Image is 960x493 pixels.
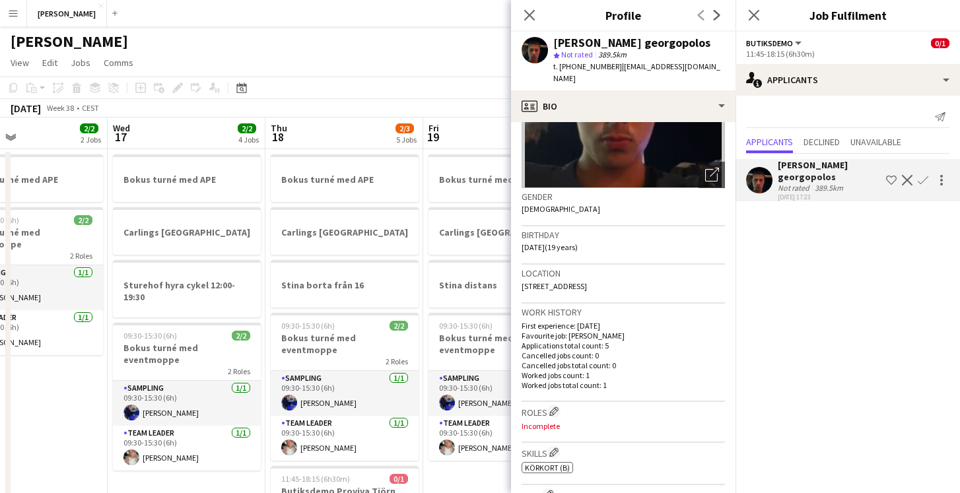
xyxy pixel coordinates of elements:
span: 17 [111,129,130,145]
span: 2/2 [232,331,250,341]
span: [DEMOGRAPHIC_DATA] [522,204,600,214]
span: [STREET_ADDRESS] [522,281,587,291]
app-card-role: Team Leader1/109:30-15:30 (6h)[PERSON_NAME] [271,416,419,461]
app-job-card: 09:30-15:30 (6h)2/2Bokus turné med eventmoppe2 RolesSampling1/109:30-15:30 (6h)[PERSON_NAME]Team ... [113,323,261,471]
app-job-card: Carlings [GEOGRAPHIC_DATA] [271,207,419,255]
span: Edit [42,57,57,69]
div: [PERSON_NAME] georgopolos [553,37,710,49]
button: [PERSON_NAME] [27,1,107,26]
div: Bio [511,90,736,122]
app-job-card: Sturehof hyra cykel 12:00-19:30 [113,260,261,317]
app-job-card: Bokus turné med APE [271,154,419,202]
span: Butiksdemo [746,38,793,48]
span: [DATE] (19 years) [522,242,578,252]
span: 0/1 [390,474,408,484]
a: Jobs [65,54,96,71]
p: Incomplete [522,421,725,431]
app-card-role: Team Leader1/109:30-15:30 (6h)[PERSON_NAME] [113,426,261,471]
span: Week 38 [44,103,77,113]
h3: Bokus turné med eventmoppe [271,332,419,356]
app-job-card: Carlings [GEOGRAPHIC_DATA] [429,207,576,255]
h3: Stina borta från 16 [271,279,419,291]
a: View [5,54,34,71]
app-job-card: Bokus turné med APE [429,154,576,202]
span: 09:30-15:30 (6h) [439,321,493,331]
span: Fri [429,122,439,134]
span: 2/3 [395,123,414,133]
span: 2 Roles [228,366,250,376]
div: Not rated [778,183,812,193]
p: Worked jobs count: 1 [522,370,725,380]
span: Not rated [561,49,593,59]
div: CEST [82,103,99,113]
span: 18 [269,129,287,145]
button: Butiksdemo [746,38,804,48]
div: Open photos pop-in [699,162,725,188]
h3: Gender [522,191,725,203]
span: t. [PHONE_NUMBER] [553,61,622,71]
h3: Skills [522,445,725,459]
span: 2 Roles [70,251,92,261]
app-card-role: Sampling1/109:30-15:30 (6h)[PERSON_NAME] [113,381,261,426]
span: 2/2 [74,215,92,225]
h3: Carlings [GEOGRAPHIC_DATA] [113,226,261,238]
h3: Birthday [522,229,725,241]
a: Edit [37,54,63,71]
h3: Roles [522,405,725,418]
h3: Carlings [GEOGRAPHIC_DATA] [429,226,576,238]
h3: Bokus turné med eventmoppe [113,342,261,366]
h1: [PERSON_NAME] [11,32,128,51]
h3: Profile [511,7,736,24]
div: 4 Jobs [238,135,259,145]
p: Worked jobs total count: 1 [522,380,725,390]
app-card-role: Sampling1/109:30-15:30 (6h)[PERSON_NAME] [429,371,576,416]
span: Comms [104,57,133,69]
span: Declined [804,137,840,147]
div: 2 Jobs [81,135,101,145]
h3: Stina distans [429,279,576,291]
p: Applications total count: 5 [522,341,725,350]
div: 11:45-18:15 (6h30m) [746,49,949,59]
app-card-role: Team Leader1/109:30-15:30 (6h)[PERSON_NAME] [429,416,576,461]
span: 389.5km [596,49,629,59]
h3: Work history [522,306,725,318]
h3: Carlings [GEOGRAPHIC_DATA] [271,226,419,238]
span: 2/2 [390,321,408,331]
app-job-card: 09:30-15:30 (6h)2/2Bokus turné med eventmoppe2 RolesSampling1/109:30-15:30 (6h)[PERSON_NAME]Team ... [271,313,419,461]
span: Applicants [746,137,793,147]
div: Applicants [736,64,960,96]
h3: Bokus turné med APE [113,174,261,185]
app-job-card: 09:30-15:30 (6h)2/2Bokus turné med eventmoppe2 RolesSampling1/109:30-15:30 (6h)[PERSON_NAME]Team ... [429,313,576,461]
span: 2 Roles [386,356,408,366]
app-job-card: Carlings [GEOGRAPHIC_DATA] [113,207,261,255]
div: [PERSON_NAME] georgopolos [778,159,881,183]
p: First experience: [DATE] [522,321,725,331]
h3: Bokus turné med APE [429,174,576,185]
span: 2/2 [80,123,98,133]
app-job-card: Stina distans [429,260,576,308]
span: 0/1 [931,38,949,48]
h3: Location [522,267,725,279]
h3: Sturehof hyra cykel 12:00-19:30 [113,279,261,303]
a: Comms [98,54,139,71]
span: 2/2 [238,123,256,133]
div: 5 Jobs [396,135,417,145]
div: [DATE] [11,102,41,115]
span: | [EMAIL_ADDRESS][DOMAIN_NAME] [553,61,720,83]
span: Jobs [71,57,90,69]
span: Wed [113,122,130,134]
span: 09:30-15:30 (6h) [281,321,335,331]
div: Bokus turné med APE [113,154,261,202]
p: Favourite job: [PERSON_NAME] [522,331,725,341]
span: 09:30-15:30 (6h) [123,331,177,341]
app-job-card: Stina borta från 16 [271,260,419,308]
